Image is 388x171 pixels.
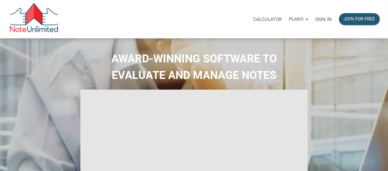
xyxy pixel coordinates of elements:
[253,17,282,22] p: Calculator
[289,17,303,22] p: Plans
[285,10,312,28] button: Plans
[315,17,332,22] p: Sign in
[339,13,380,25] button: Join for free
[312,9,335,29] a: Sign in
[344,16,375,23] div: Join for free
[335,9,383,29] a: Join for free
[5,50,383,84] h2: AWARD-WINNING SOFTWARE TO EVALUATE AND MANAGE NOTES
[249,9,285,29] a: Calculator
